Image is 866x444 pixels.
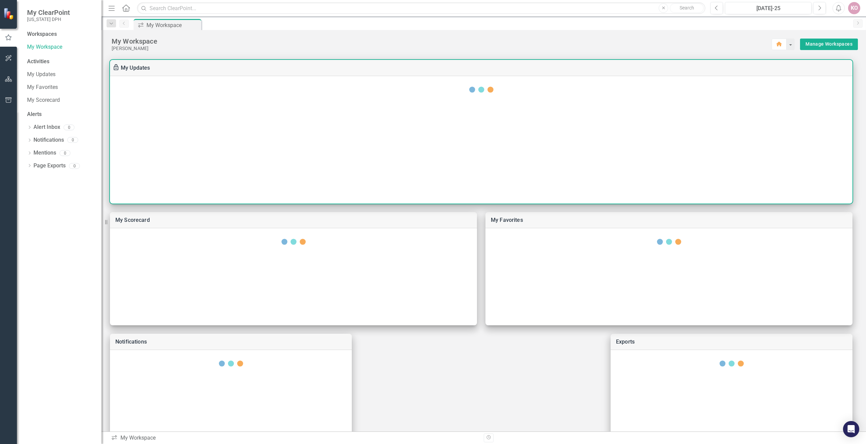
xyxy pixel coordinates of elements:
[27,8,70,17] span: My ClearPoint
[616,338,635,345] a: Exports
[800,39,858,50] div: split button
[64,124,74,130] div: 0
[27,43,95,51] a: My Workspace
[27,96,95,104] a: My Scorecard
[69,163,80,169] div: 0
[33,136,64,144] a: Notifications
[111,434,479,442] div: My Workspace
[112,37,772,46] div: My Workspace
[146,21,200,29] div: My Workspace
[137,2,705,14] input: Search ClearPoint...
[115,217,150,223] a: My Scorecard
[3,8,15,20] img: ClearPoint Strategy
[727,4,809,13] div: [DATE]-25
[843,421,859,437] div: Open Intercom Messenger
[112,46,772,51] div: [PERSON_NAME]
[67,137,78,143] div: 0
[27,17,70,22] small: [US_STATE] DPH
[725,2,812,14] button: [DATE]-25
[33,149,56,157] a: Mentions
[27,111,95,118] div: Alerts
[27,30,57,38] div: Workspaces
[800,39,858,50] button: Manage Workspaces
[27,71,95,78] a: My Updates
[121,65,150,71] a: My Updates
[33,123,60,131] a: Alert Inbox
[27,84,95,91] a: My Favorites
[33,162,66,170] a: Page Exports
[115,338,147,345] a: Notifications
[805,40,852,48] a: Manage Workspaces
[60,150,70,156] div: 0
[848,2,860,14] button: KO
[27,58,95,66] div: Activities
[113,64,121,72] div: To enable drag & drop and resizing, please duplicate this workspace from “Manage Workspaces”
[670,3,704,13] button: Search
[680,5,694,10] span: Search
[491,217,523,223] a: My Favorites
